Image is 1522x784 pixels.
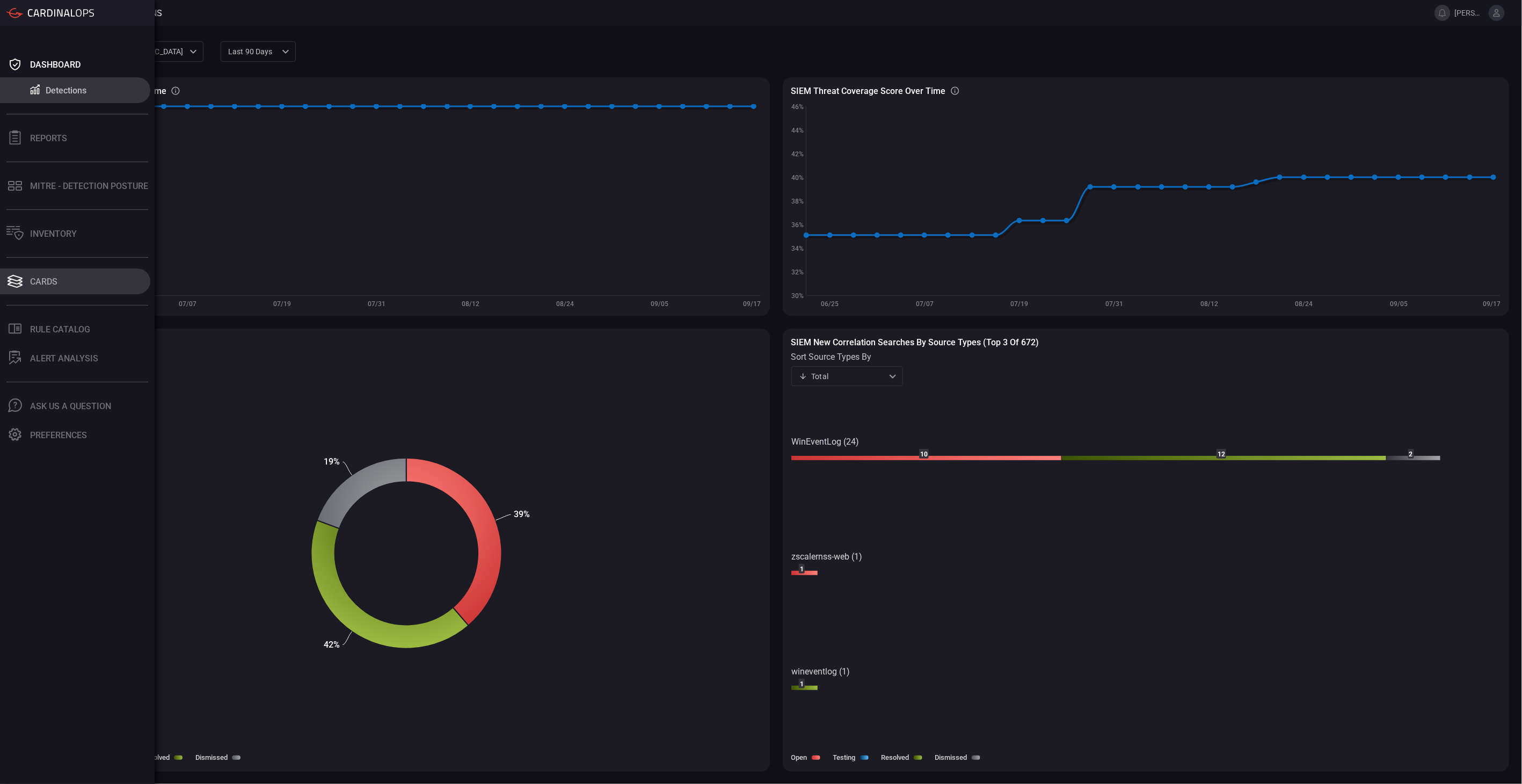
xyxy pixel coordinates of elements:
text: 12 [1218,451,1225,458]
text: 08/12 [462,300,479,308]
text: 07/07 [179,300,196,308]
div: Reports [30,133,67,143]
text: 09/17 [744,300,761,308]
label: Resolved [142,753,170,761]
text: 1 [800,565,804,573]
h3: SIEM Threat coverage score over time [791,86,946,96]
text: 36% [791,221,804,229]
div: Ask Us A Question [30,401,111,411]
div: Total [799,371,886,382]
label: Dismissed [935,753,967,761]
text: 30% [791,292,804,300]
text: 08/12 [1200,300,1218,308]
label: sort source types by [791,352,903,362]
text: 09/05 [1390,300,1408,308]
text: 09/17 [1483,300,1501,308]
text: 07/19 [1010,300,1028,308]
text: 38% [791,198,804,205]
text: 44% [791,127,804,134]
div: Preferences [30,430,87,440]
text: wineventlog (1) [791,666,850,677]
text: 08/24 [556,300,574,308]
text: 08/24 [1295,300,1313,308]
div: ALERT ANALYSIS [30,353,98,364]
text: 07/07 [916,300,934,308]
text: 07/31 [368,300,385,308]
text: 10 [920,451,928,458]
text: 09/05 [651,300,668,308]
text: WinEventLog (24) [791,437,859,447]
div: Rule Catalog [30,324,90,335]
label: Dismissed [195,753,228,761]
text: 40% [791,174,804,182]
p: Last 90 days [228,46,279,57]
text: zscalernss-web (1) [791,551,862,562]
text: 07/19 [273,300,291,308]
text: 2 [1409,451,1413,458]
span: [PERSON_NAME][EMAIL_ADDRESS][PERSON_NAME][DOMAIN_NAME] [1455,9,1484,17]
text: 42% [791,150,804,158]
text: 46% [791,103,804,111]
h3: SIEM New correlation searches by source types (Top 3 of 672) [791,337,1501,347]
label: Resolved [882,753,909,761]
text: 19% [324,456,340,467]
text: 07/31 [1105,300,1123,308]
text: 39% [514,509,530,519]
div: Inventory [30,229,77,239]
div: MITRE - Detection Posture [30,181,148,191]
text: 42% [324,640,340,650]
label: Open [791,753,807,761]
label: Testing [833,753,856,761]
div: Cards [30,277,57,287]
div: Dashboard [30,60,81,70]
text: 1 [800,680,804,688]
text: 34% [791,245,804,252]
div: Detections [46,85,86,96]
text: 06/25 [821,300,839,308]
text: 32% [791,268,804,276]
